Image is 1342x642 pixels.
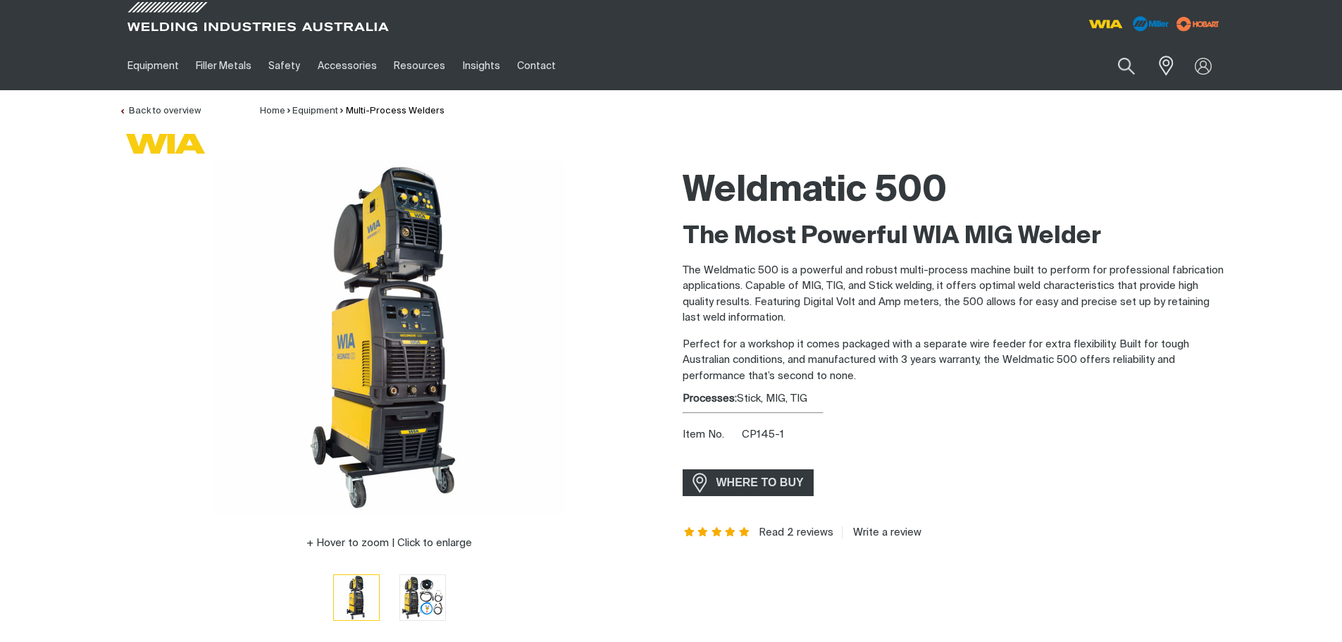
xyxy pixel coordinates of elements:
input: Product name or item number... [1084,49,1150,82]
span: WHERE TO BUY [707,471,813,494]
button: Hover to zoom | Click to enlarge [298,535,480,552]
span: Rating: 5 [683,528,752,538]
a: Contact [509,42,564,90]
a: Multi-Process Welders [346,106,445,116]
span: CP145-1 [742,429,784,440]
a: Insights [454,42,508,90]
a: Home [260,106,285,116]
a: Filler Metals [187,42,260,90]
button: Search products [1102,49,1150,82]
a: Write a review [842,526,921,539]
p: Perfect for a workshop it comes packaged with a separate wire feeder for extra flexibility. Built... [683,337,1224,385]
a: Read 2 reviews [759,526,833,539]
button: Go to slide 1 [333,574,380,621]
img: Weldmatic 500 [400,575,445,620]
a: Accessories [309,42,385,90]
strong: Processes: [683,393,737,404]
h2: The Most Powerful WIA MIG Welder [683,221,1224,252]
img: Weldmatic 500 [213,161,566,514]
h1: Weldmatic 500 [683,168,1224,214]
button: Go to slide 2 [399,574,446,621]
div: Stick, MIG, TIG [683,391,1224,407]
p: The Weldmatic 500 is a powerful and robust multi-process machine built to perform for professiona... [683,263,1224,326]
a: Safety [260,42,309,90]
a: Equipment [119,42,187,90]
img: Weldmatic 500 [334,575,379,620]
a: Back to overview of Multi-Process Welders [119,106,201,116]
img: miller [1172,13,1224,35]
a: Resources [385,42,454,90]
nav: Breadcrumb [260,104,445,118]
a: WHERE TO BUY [683,469,814,495]
span: Item No. [683,427,740,443]
a: Equipment [292,106,338,116]
nav: Main [119,42,948,90]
